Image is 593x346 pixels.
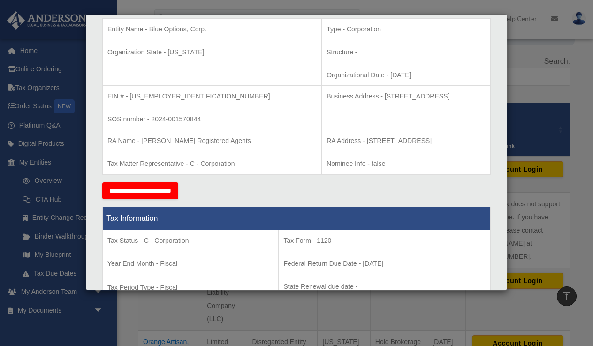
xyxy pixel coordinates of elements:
p: Organizational Date - [DATE] [327,69,486,81]
p: Tax Status - C - Corporation [107,235,274,247]
p: Type - Corporation [327,23,486,35]
p: Tax Matter Representative - C - Corporation [107,158,317,170]
th: Tax Information [103,207,491,230]
p: Tax Form - 1120 [283,235,486,247]
p: EIN # - [US_EMPLOYER_IDENTIFICATION_NUMBER] [107,90,317,102]
p: Organization State - [US_STATE] [107,46,317,58]
p: Year End Month - Fiscal [107,258,274,270]
p: State Renewal due date - [283,281,486,293]
p: Entity Name - Blue Options, Corp. [107,23,317,35]
p: RA Address - [STREET_ADDRESS] [327,135,486,147]
p: SOS number - 2024-001570844 [107,113,317,125]
p: Federal Return Due Date - [DATE] [283,258,486,270]
p: RA Name - [PERSON_NAME] Registered Agents [107,135,317,147]
td: Tax Period Type - Fiscal [103,230,279,300]
p: Business Address - [STREET_ADDRESS] [327,90,486,102]
p: Structure - [327,46,486,58]
p: Nominee Info - false [327,158,486,170]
